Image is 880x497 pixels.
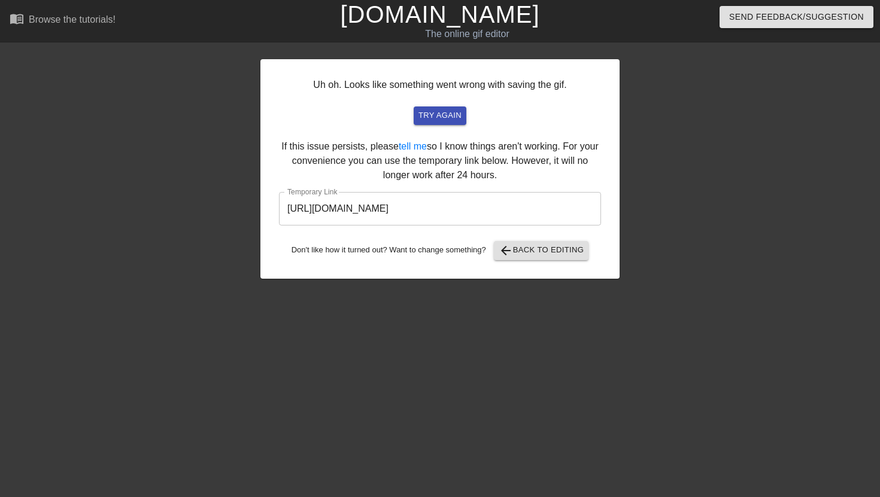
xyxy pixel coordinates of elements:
div: Browse the tutorials! [29,14,116,25]
div: The online gif editor [299,27,635,41]
a: [DOMAIN_NAME] [340,1,539,28]
span: arrow_back [499,243,513,258]
div: Uh oh. Looks like something went wrong with saving the gif. If this issue persists, please so I k... [260,59,620,279]
span: menu_book [10,11,24,26]
a: Browse the tutorials! [10,11,116,30]
input: bare [279,192,601,225]
span: Back to Editing [499,243,584,258]
button: try again [414,106,466,125]
div: Don't like how it turned out? Want to change something? [279,241,601,260]
button: Send Feedback/Suggestion [720,6,873,28]
span: Send Feedback/Suggestion [729,10,864,25]
a: tell me [399,141,427,151]
span: try again [418,109,462,123]
button: Back to Editing [494,241,589,260]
